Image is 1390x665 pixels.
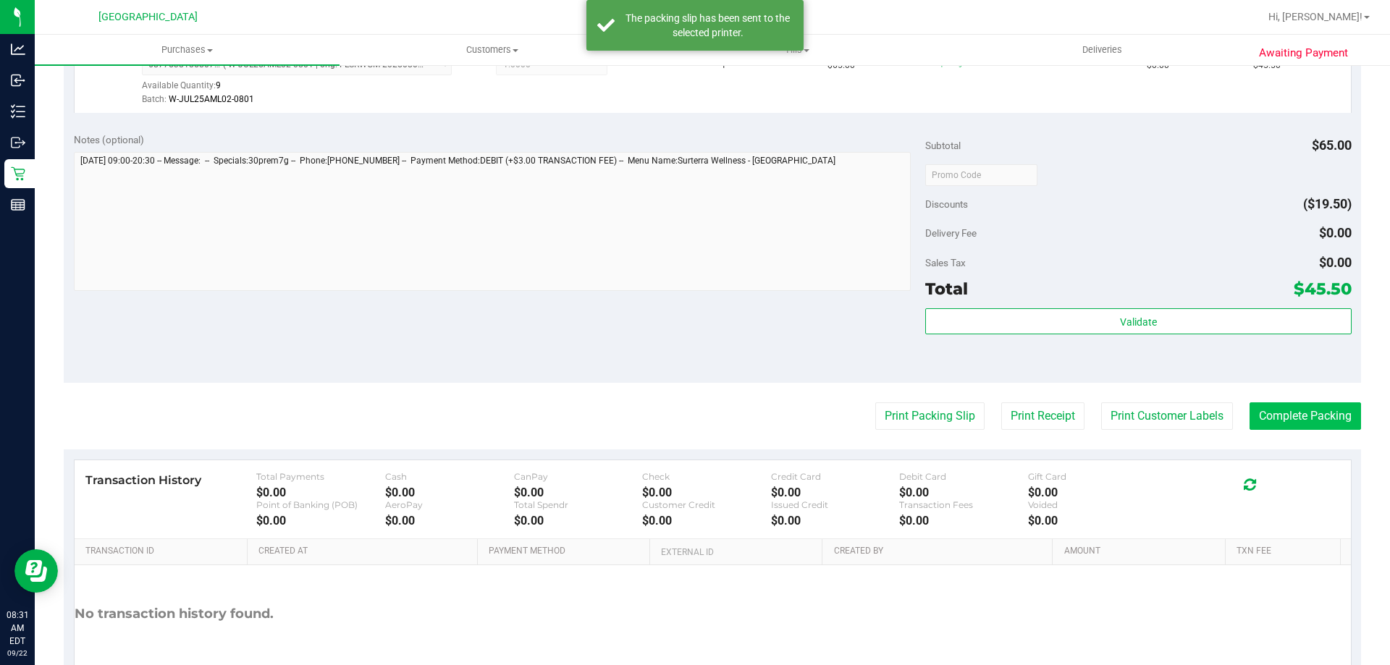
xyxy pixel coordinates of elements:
span: Delivery Fee [925,227,977,239]
span: Validate [1120,316,1157,328]
span: Customers [340,43,644,56]
div: $0.00 [1028,514,1157,528]
span: Batch: [142,94,167,104]
div: $0.00 [771,514,900,528]
div: $0.00 [642,486,771,499]
div: $0.00 [642,514,771,528]
button: Print Packing Slip [875,402,985,430]
div: $0.00 [385,486,514,499]
div: CanPay [514,471,643,482]
span: Sales Tax [925,257,966,268]
div: Total Spendr [514,499,643,510]
a: Amount [1064,546,1220,557]
div: Debit Card [899,471,1028,482]
span: Deliveries [1063,43,1142,56]
span: Awaiting Payment [1259,45,1348,62]
button: Print Customer Labels [1101,402,1233,430]
a: Created At [258,546,471,557]
a: Transaction ID [85,546,242,557]
span: Purchases [35,43,340,56]
div: Gift Card [1028,471,1157,482]
div: $0.00 [256,514,385,528]
inline-svg: Outbound [11,135,25,150]
a: Deliveries [950,35,1255,65]
a: Purchases [35,35,340,65]
div: $0.00 [771,486,900,499]
div: $0.00 [256,486,385,499]
div: The packing slip has been sent to the selected printer. [623,11,793,40]
a: Customers [340,35,644,65]
span: Hi, [PERSON_NAME]! [1268,11,1362,22]
div: $0.00 [899,514,1028,528]
input: Promo Code [925,164,1037,186]
th: External ID [649,539,822,565]
iframe: Resource center [14,549,58,593]
span: $0.00 [1319,255,1352,270]
button: Complete Packing [1250,402,1361,430]
button: Validate [925,308,1351,334]
div: $0.00 [385,514,514,528]
div: Transaction Fees [899,499,1028,510]
inline-svg: Retail [11,166,25,181]
div: AeroPay [385,499,514,510]
span: [GEOGRAPHIC_DATA] [98,11,198,23]
span: W-JUL25AML02-0801 [169,94,254,104]
span: $45.50 [1294,279,1352,299]
span: Total [925,279,968,299]
inline-svg: Reports [11,198,25,212]
a: Created By [834,546,1047,557]
p: 08:31 AM EDT [7,609,28,648]
div: $0.00 [899,486,1028,499]
div: Customer Credit [642,499,771,510]
button: Print Receipt [1001,402,1084,430]
div: $0.00 [514,514,643,528]
div: Total Payments [256,471,385,482]
p: 09/22 [7,648,28,658]
div: Voided [1028,499,1157,510]
div: Available Quantity: [142,75,468,103]
div: Check [642,471,771,482]
a: Payment Method [489,546,644,557]
span: ($19.50) [1303,196,1352,211]
inline-svg: Analytics [11,42,25,56]
inline-svg: Inbound [11,73,25,88]
span: $0.00 [1319,225,1352,240]
span: Discounts [925,191,968,217]
inline-svg: Inventory [11,104,25,119]
span: 9 [216,80,221,90]
div: Cash [385,471,514,482]
div: $0.00 [514,486,643,499]
div: Issued Credit [771,499,900,510]
a: Txn Fee [1237,546,1334,557]
span: Notes (optional) [74,134,144,145]
div: No transaction history found. [75,565,274,663]
div: $0.00 [1028,486,1157,499]
span: $65.00 [1312,137,1352,153]
div: Credit Card [771,471,900,482]
span: Subtotal [925,140,961,151]
div: Point of Banking (POB) [256,499,385,510]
